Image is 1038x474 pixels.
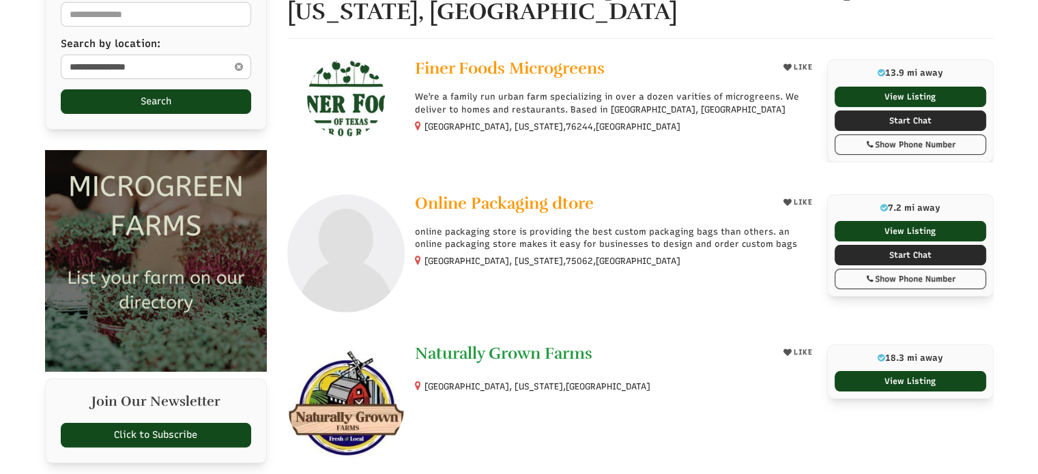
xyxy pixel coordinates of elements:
[596,121,680,133] span: [GEOGRAPHIC_DATA]
[835,221,986,241] a: View Listing
[415,194,769,216] a: Online Packaging dtore
[835,202,986,214] p: 7.2 mi away
[566,381,650,393] span: [GEOGRAPHIC_DATA]
[415,91,817,115] p: We're a family run urban farm specializing in over a dozen varities of microgreens. We deliver to...
[415,343,592,364] span: Naturally Grown Farms
[61,37,160,51] label: Search by location:
[792,63,812,72] span: LIKE
[779,194,817,211] button: LIKE
[415,344,769,366] a: Naturally Grown Farms
[287,194,405,312] img: Online Packaging dtore
[835,67,986,79] p: 13.9 mi away
[424,121,680,132] small: [GEOGRAPHIC_DATA], [US_STATE], ,
[792,348,812,357] span: LIKE
[779,344,817,361] button: LIKE
[566,121,593,133] span: 76244
[842,138,979,151] div: Show Phone Number
[61,89,251,114] button: Search
[424,256,680,266] small: [GEOGRAPHIC_DATA], [US_STATE], ,
[61,394,251,416] h2: Join Our Newsletter
[307,59,385,137] img: Finer Foods Microgreens
[792,198,812,207] span: LIKE
[415,59,769,80] a: Finer Foods Microgreens
[835,245,986,265] a: Start Chat
[835,352,986,364] p: 18.3 mi away
[842,273,979,285] div: Show Phone Number
[596,255,680,267] span: [GEOGRAPHIC_DATA]
[835,371,986,391] a: View Listing
[61,423,251,447] a: Click to Subscribe
[835,110,986,131] a: Start Chat
[835,87,986,107] a: View Listing
[287,344,405,462] img: Naturally Grown Farms
[45,150,267,372] img: Microgreen Farms list your microgreen farm today
[415,193,594,213] span: Online Packaging dtore
[779,59,817,76] button: LIKE
[566,255,593,267] span: 75062
[415,226,817,250] p: online packaging store is providing the best custom packaging bags than others. an online packagi...
[424,381,650,391] small: [GEOGRAPHIC_DATA], [US_STATE],
[415,58,605,78] span: Finer Foods Microgreens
